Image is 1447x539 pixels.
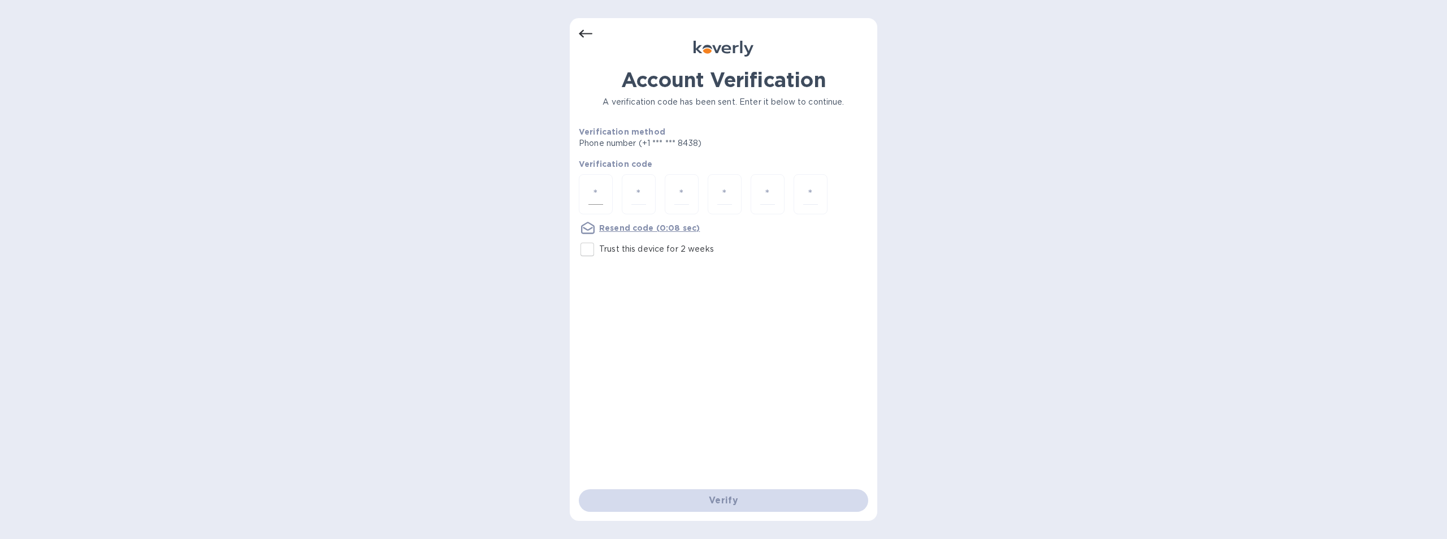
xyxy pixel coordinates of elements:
h1: Account Verification [579,68,868,92]
b: Verification method [579,127,665,136]
u: Resend code (0:08 sec) [599,223,700,232]
p: A verification code has been sent. Enter it below to continue. [579,96,868,108]
p: Trust this device for 2 weeks [599,243,714,255]
p: Verification code [579,158,868,170]
p: Phone number (+1 *** *** 8438) [579,137,788,149]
